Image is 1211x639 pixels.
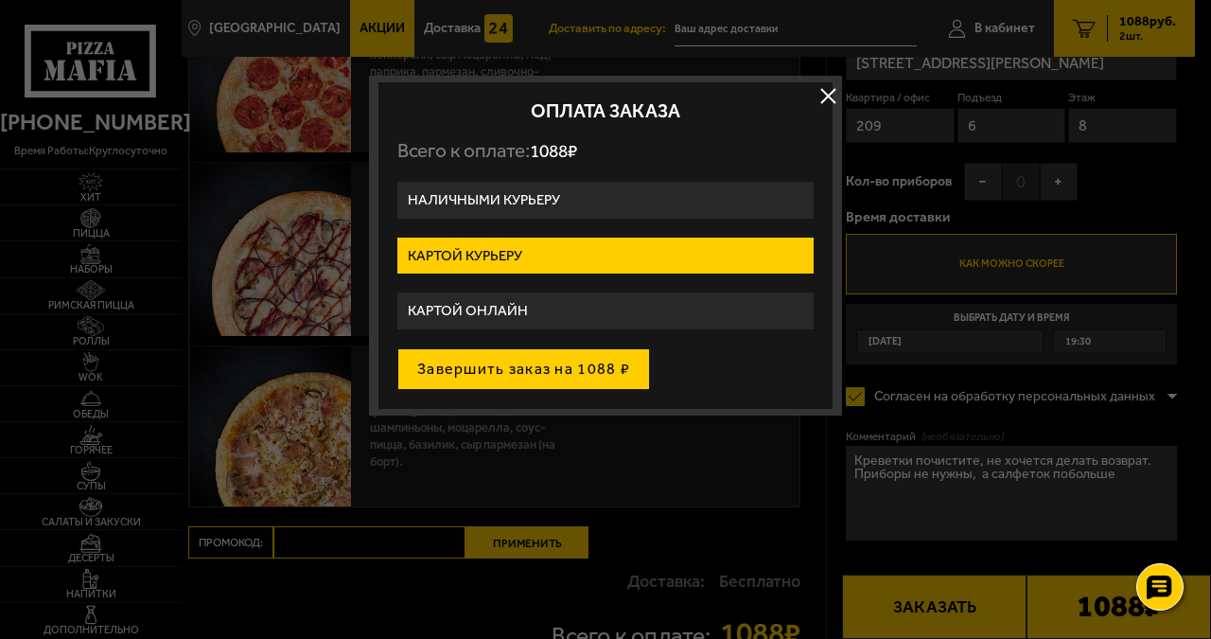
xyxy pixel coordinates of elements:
label: Картой онлайн [397,293,814,329]
label: Наличными курьеру [397,182,814,219]
button: Завершить заказ на 1088 ₽ [397,348,650,390]
label: Картой курьеру [397,238,814,275]
h2: Оплата заказа [397,101,814,120]
span: 1088 ₽ [530,140,577,162]
p: Всего к оплате: [397,139,814,163]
